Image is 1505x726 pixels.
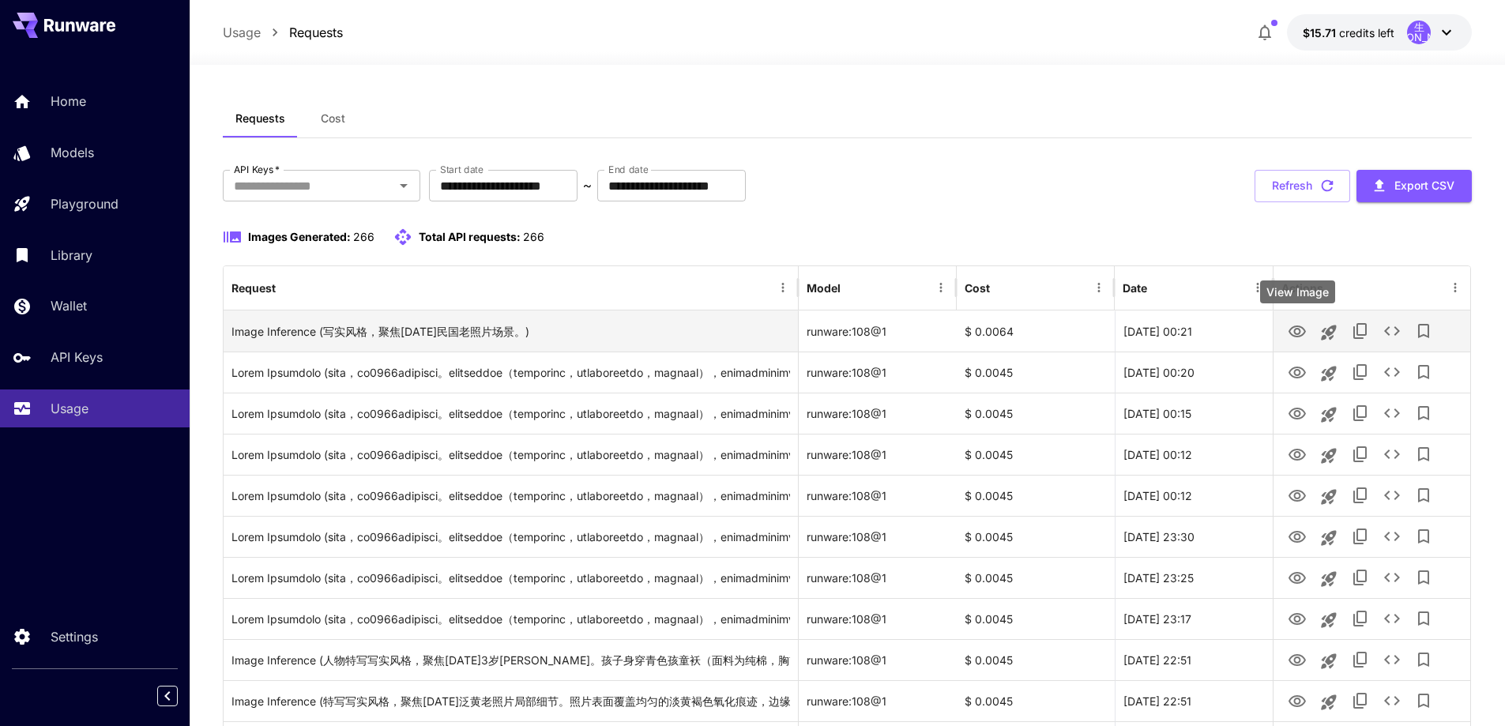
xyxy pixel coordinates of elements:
[231,640,790,680] div: Click to copy prompt
[1313,522,1345,554] button: Launch in playground
[965,281,990,295] div: Cost
[799,310,957,352] div: runware:108@1
[223,23,343,42] nav: breadcrumb
[930,276,952,299] button: Menu
[1115,310,1273,352] div: 28 Aug, 2025 00:21
[608,163,648,176] label: End date
[51,246,92,265] p: Library
[1115,393,1273,434] div: 28 Aug, 2025 00:15
[231,517,790,557] div: Click to copy prompt
[248,230,351,243] span: Images Generated:
[231,393,790,434] div: Click to copy prompt
[1376,603,1408,634] button: See details
[231,281,276,295] div: Request
[231,558,790,598] div: Click to copy prompt
[799,557,957,598] div: runware:108@1
[1123,281,1147,295] div: Date
[1313,563,1345,595] button: Launch in playground
[1281,520,1313,552] button: View Image
[583,176,592,195] p: ~
[440,163,483,176] label: Start date
[1376,397,1408,429] button: See details
[353,230,374,243] span: 266
[1345,480,1376,511] button: Copy TaskUUID
[1287,14,1472,51] button: $15.70694生[PERSON_NAME]
[1345,644,1376,675] button: Copy TaskUUID
[957,310,1115,352] div: $ 0.0064
[1345,521,1376,552] button: Copy TaskUUID
[1281,438,1313,470] button: View Image
[1115,639,1273,680] div: 27 Aug, 2025 22:51
[1376,562,1408,593] button: See details
[1408,685,1439,717] button: Add to library
[1408,356,1439,388] button: Add to library
[1281,602,1313,634] button: View Image
[51,399,88,418] p: Usage
[1408,562,1439,593] button: Add to library
[807,281,841,295] div: Model
[799,393,957,434] div: runware:108@1
[842,276,864,299] button: Sort
[957,393,1115,434] div: $ 0.0045
[1345,397,1376,429] button: Copy TaskUUID
[799,680,957,721] div: runware:108@1
[289,23,343,42] a: Requests
[51,92,86,111] p: Home
[51,627,98,646] p: Settings
[1115,516,1273,557] div: 27 Aug, 2025 23:30
[231,476,790,516] div: Click to copy prompt
[991,276,1014,299] button: Sort
[1313,399,1345,431] button: Launch in playground
[799,352,957,393] div: runware:108@1
[1303,24,1394,41] div: $15.70694
[1149,276,1171,299] button: Sort
[51,143,94,162] p: Models
[51,348,103,367] p: API Keys
[1281,561,1313,593] button: View Image
[799,475,957,516] div: runware:108@1
[231,311,790,352] div: Click to copy prompt
[1115,598,1273,639] div: 27 Aug, 2025 23:17
[799,639,957,680] div: runware:108@1
[1281,397,1313,429] button: View Image
[1260,280,1335,303] div: View Image
[523,230,544,243] span: 266
[234,163,280,176] label: API Keys
[1376,685,1408,717] button: See details
[1313,687,1345,718] button: Launch in playground
[51,296,87,315] p: Wallet
[1115,557,1273,598] div: 27 Aug, 2025 23:25
[1345,438,1376,470] button: Copy TaskUUID
[393,175,415,197] button: Open
[957,475,1115,516] div: $ 0.0045
[1408,315,1439,347] button: Add to library
[277,276,299,299] button: Sort
[1281,314,1313,347] button: View Image
[1345,685,1376,717] button: Copy TaskUUID
[1408,603,1439,634] button: Add to library
[1376,644,1408,675] button: See details
[799,434,957,475] div: runware:108@1
[1376,356,1408,388] button: See details
[1407,21,1431,44] div: 生[PERSON_NAME]
[1408,644,1439,675] button: Add to library
[235,111,285,126] span: Requests
[231,599,790,639] div: Click to copy prompt
[1408,397,1439,429] button: Add to library
[1303,26,1339,39] span: $15.71
[1281,643,1313,675] button: View Image
[1115,680,1273,721] div: 27 Aug, 2025 22:51
[957,639,1115,680] div: $ 0.0045
[1313,604,1345,636] button: Launch in playground
[51,194,119,213] p: Playground
[957,680,1115,721] div: $ 0.0045
[223,23,261,42] a: Usage
[1345,562,1376,593] button: Copy TaskUUID
[957,598,1115,639] div: $ 0.0045
[231,434,790,475] div: Click to copy prompt
[1313,440,1345,472] button: Launch in playground
[957,352,1115,393] div: $ 0.0045
[1356,170,1472,202] button: Export CSV
[1115,475,1273,516] div: 28 Aug, 2025 00:12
